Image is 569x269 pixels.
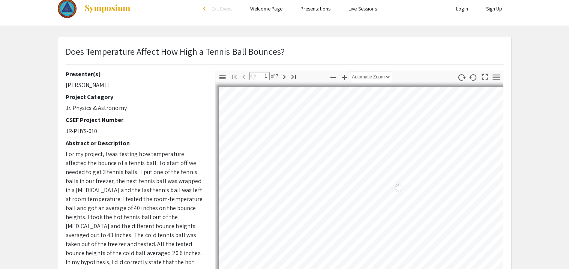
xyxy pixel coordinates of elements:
h2: Presenter(s) [66,71,204,78]
img: Symposium by ForagerOne [84,4,131,13]
select: Zoom [350,72,391,82]
input: Page [249,72,270,80]
h2: Project Category [66,93,204,101]
button: Rotate Counterclockwise [467,72,479,83]
button: Tools [490,72,503,83]
h2: CSEF Project Number [66,116,204,123]
button: Rotate Clockwise [455,72,468,83]
p: Does Temperature Affect How High a Tennis Ball Bounces? [66,45,285,58]
p: [PERSON_NAME] [66,81,204,90]
p: JR-PHYS-010 [66,127,204,136]
button: Previous Page [237,71,250,82]
button: Go to Last Page [287,71,300,82]
div: arrow_back_ios [203,6,208,11]
a: Welcome Page [250,5,282,12]
button: Toggle Sidebar [216,72,229,83]
a: Sign Up [486,5,503,12]
h2: Abstract or Description [66,140,204,147]
button: Next Page [278,71,291,82]
span: of 7 [270,72,279,80]
a: Login [456,5,468,12]
button: Go to First Page [228,71,241,82]
a: Live Sessions [348,5,377,12]
button: Switch to Presentation Mode [478,71,491,81]
p: Jr. Physics & Astronomy [66,104,204,113]
button: Zoom In [338,72,351,83]
a: Presentations [300,5,330,12]
button: Zoom Out [327,72,339,83]
span: Exit Event [212,5,232,12]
